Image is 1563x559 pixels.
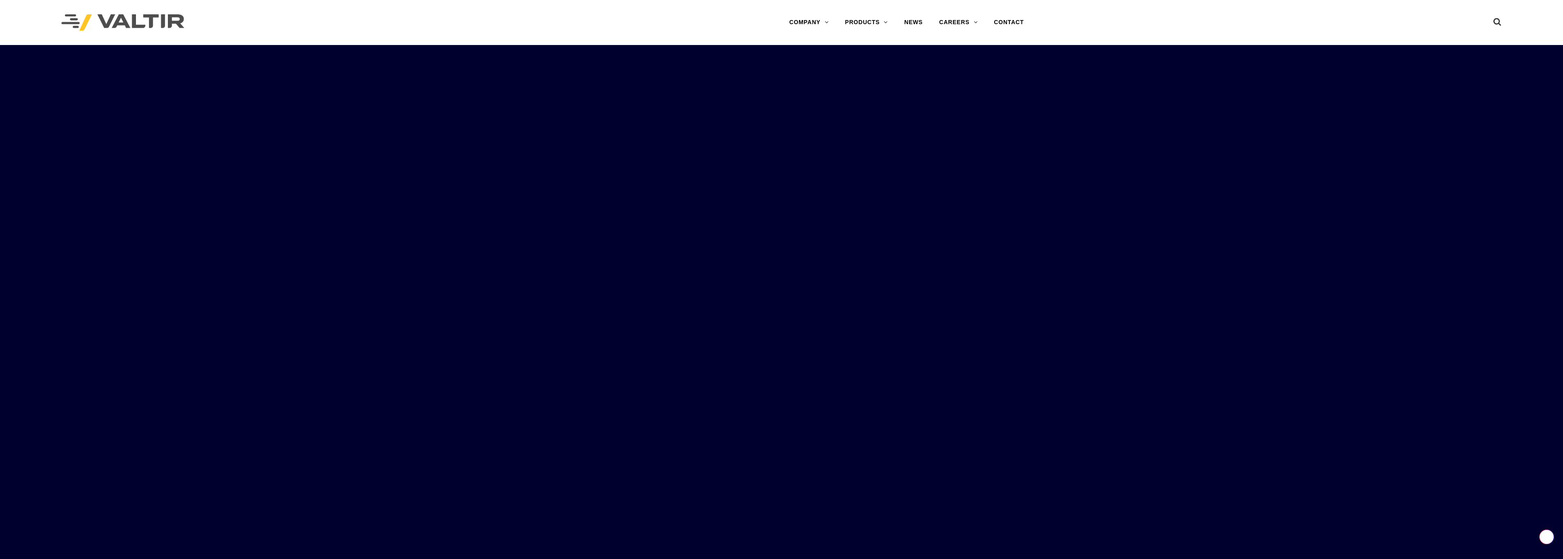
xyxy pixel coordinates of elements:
[986,14,1032,31] a: CONTACT
[781,14,837,31] a: COMPANY
[61,14,184,31] img: Valtir
[931,14,986,31] a: CAREERS
[896,14,931,31] a: NEWS
[837,14,896,31] a: PRODUCTS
